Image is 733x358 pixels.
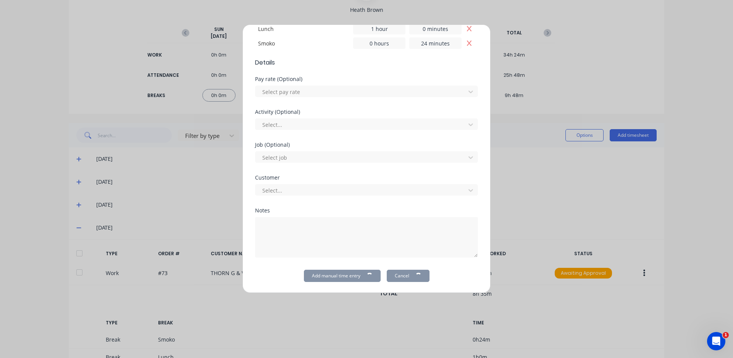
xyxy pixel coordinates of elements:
[409,37,462,49] input: 0
[387,270,429,282] button: Cancel
[258,25,353,33] div: Lunch
[409,23,462,34] input: 0
[463,37,475,49] button: Remove Smoko
[258,39,353,47] div: Smoko
[255,208,478,213] div: Notes
[353,23,405,34] input: 0
[255,76,478,82] div: Pay rate (Optional)
[255,109,478,115] div: Activity (Optional)
[255,175,478,180] div: Customer
[304,270,381,282] button: Add manual time entry
[463,23,475,34] button: Remove Lunch
[353,37,405,49] input: 0
[255,58,478,67] span: Details
[255,142,478,147] div: Job (Optional)
[723,332,729,338] span: 1
[707,332,725,350] iframe: Intercom live chat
